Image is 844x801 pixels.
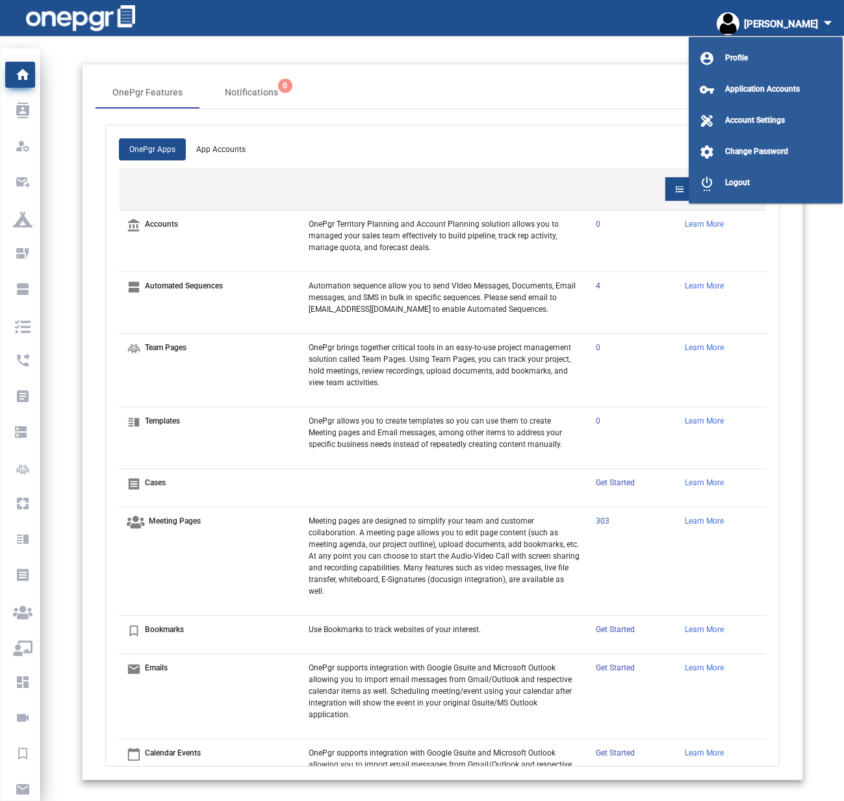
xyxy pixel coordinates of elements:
[699,51,715,66] mat-icon: account_circle
[725,84,800,94] span: Application Accounts
[699,82,715,97] mat-icon: vpn_key
[725,147,788,156] span: Change Password
[699,175,715,191] mat-icon: settings_power
[699,113,715,129] mat-icon: design_services
[725,178,750,187] span: Logout
[725,53,748,62] span: Profile
[725,116,785,125] span: Account Settings
[699,144,715,160] mat-icon: settings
